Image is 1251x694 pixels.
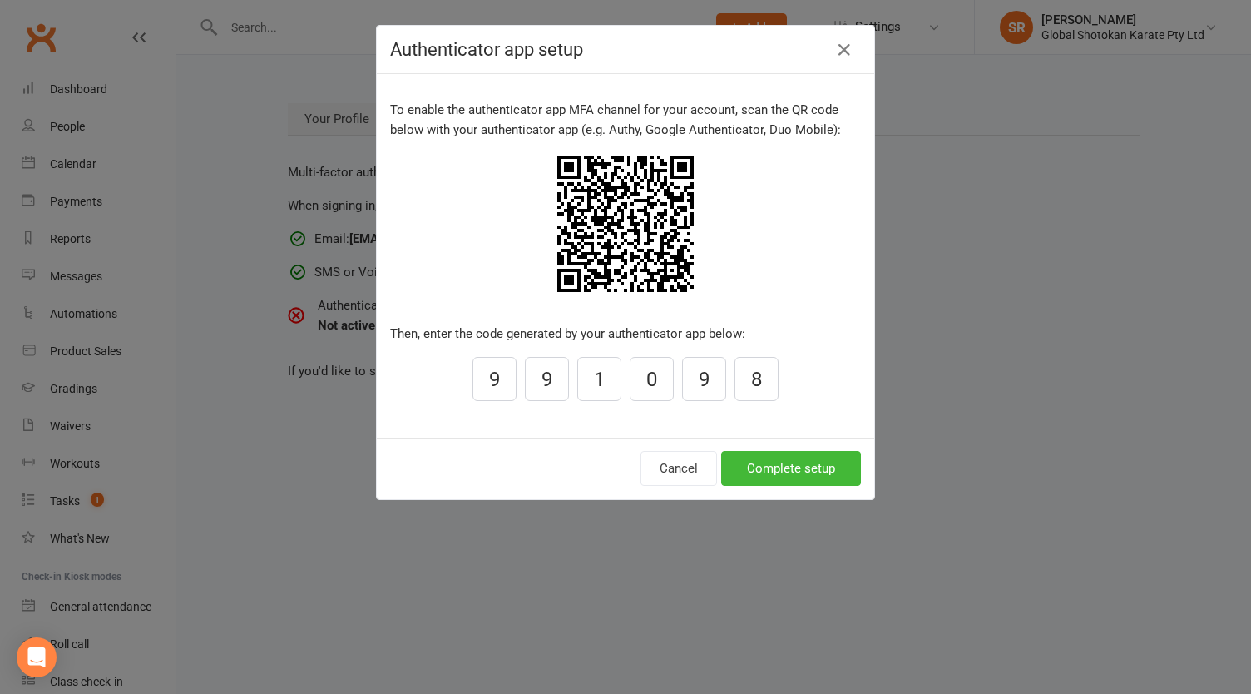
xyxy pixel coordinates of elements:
button: Close [831,37,858,63]
h4: Authenticator app setup [390,39,861,60]
button: Complete setup [721,451,861,486]
button: Cancel [640,451,717,486]
img: QR code [555,153,696,295]
p: Then, enter the code generated by your authenticator app below: [390,324,861,344]
p: To enable the authenticator app MFA channel for your account, scan the QR code below with your au... [390,100,861,140]
div: Open Intercom Messenger [17,637,57,677]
